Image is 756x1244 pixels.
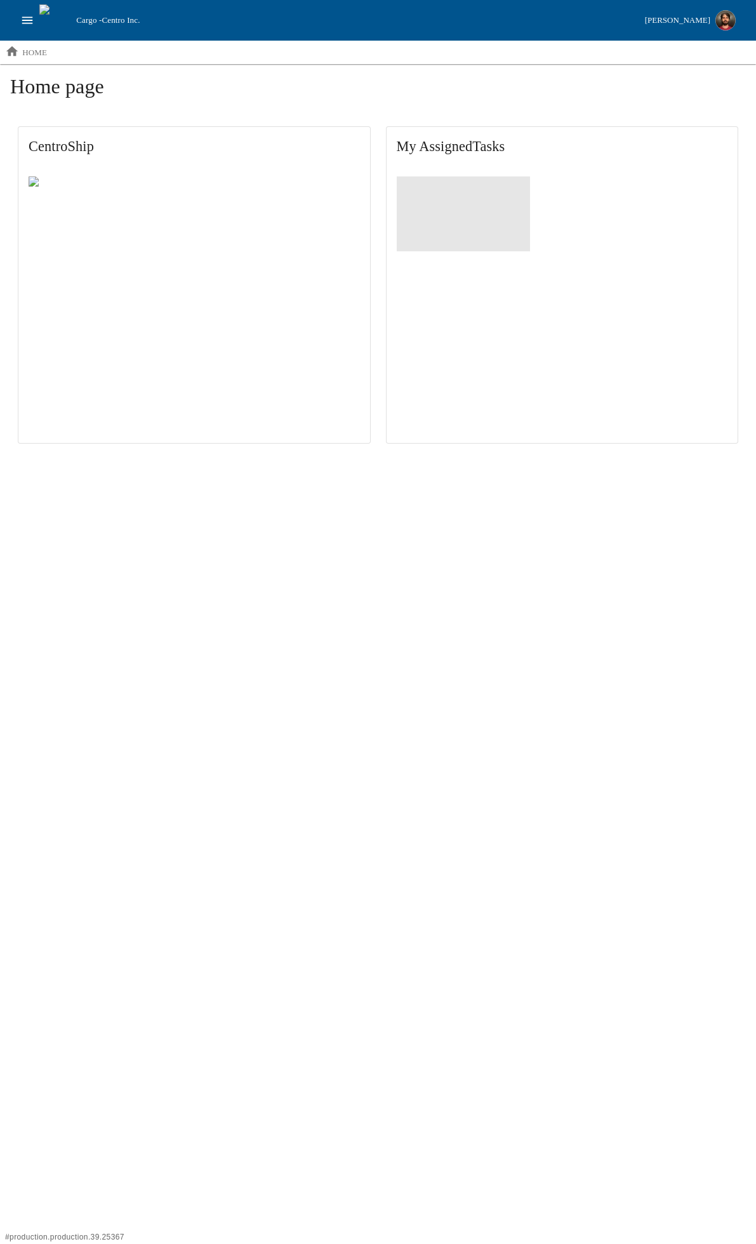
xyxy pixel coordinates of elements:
[29,176,91,192] img: Centro ship
[715,10,736,30] img: Profile image
[15,8,39,32] button: open drawer
[640,6,741,34] button: [PERSON_NAME]
[102,15,140,25] span: Centro Inc.
[645,13,710,28] div: [PERSON_NAME]
[29,137,360,156] span: CentroShip
[71,14,639,27] div: Cargo -
[10,74,746,109] h1: Home page
[397,137,728,156] span: My Assigned
[22,46,47,59] p: home
[472,138,505,154] span: Tasks
[39,4,71,36] img: cargo logo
